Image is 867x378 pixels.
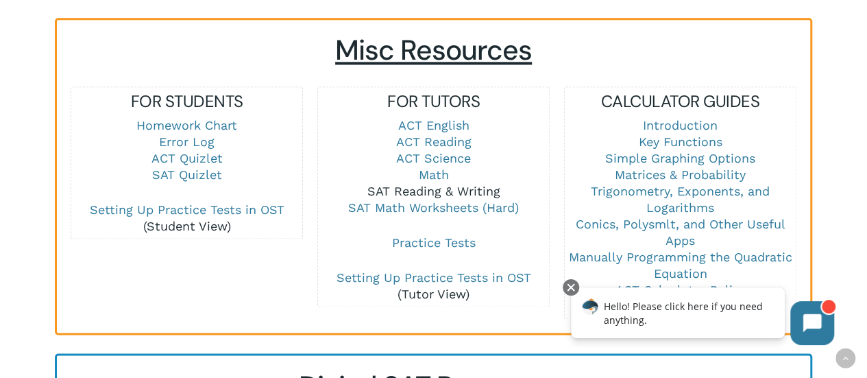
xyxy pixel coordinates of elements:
[591,184,770,215] a: Trigonometry, Exponents, and Logarithms
[367,184,500,198] a: SAT Reading & Writing
[419,167,449,182] a: Math
[136,118,237,132] a: Homework Chart
[605,151,755,165] a: Simple Graphing Options
[335,32,532,69] span: Misc Resources
[71,91,302,113] h5: FOR STUDENTS
[348,200,519,215] a: SAT Math Worksheets (Hard)
[90,202,284,217] a: Setting Up Practice Tests in OST
[151,151,223,165] a: ACT Quizlet
[71,202,302,235] p: (Student View)
[396,134,472,149] a: ACT Reading
[396,151,471,165] a: ACT Science
[568,250,792,281] a: Manually Programming the Quadratic Equation
[337,270,531,285] a: Setting Up Practice Tests in OST
[159,134,215,149] a: Error Log
[318,91,548,113] h5: FOR TUTORS
[615,167,746,182] a: Matrices & Probability
[575,217,785,248] a: Conics, Polysmlt, and Other Useful Apps
[557,276,848,359] iframe: Chatbot
[318,270,548,303] p: (Tutor View)
[392,235,476,250] a: Practice Tests
[398,118,469,132] a: ACT English
[152,167,222,182] a: SAT Quizlet
[638,134,722,149] a: Key Functions
[643,118,718,132] a: Introduction
[565,91,795,113] h5: CALCULATOR GUIDES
